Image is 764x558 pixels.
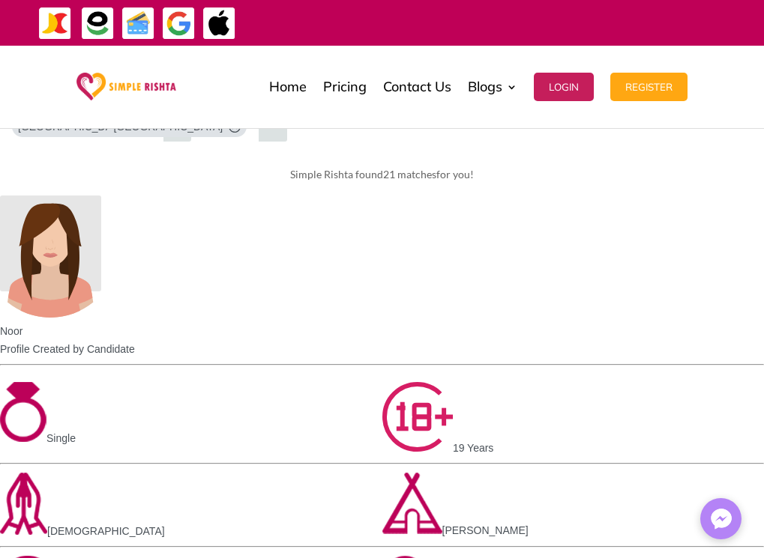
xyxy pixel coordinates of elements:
[202,7,236,40] img: ApplePay-icon
[610,49,688,124] a: Register
[290,168,474,181] span: Simple Rishta found for you!
[468,49,517,124] a: Blogs
[121,7,155,40] img: Credit Cards
[81,7,115,40] img: EasyPaisa-icon
[442,524,529,536] span: [PERSON_NAME]
[706,504,736,534] img: Messenger
[46,432,76,444] span: Single
[47,525,165,537] span: [DEMOGRAPHIC_DATA]
[383,168,436,181] span: 21 matches
[269,49,307,124] a: Home
[162,7,196,40] img: GooglePay-icon
[534,49,594,124] a: Login
[383,49,451,124] a: Contact Us
[38,7,72,40] img: JazzCash-icon
[453,442,494,454] span: 19 Years
[610,73,688,101] button: Register
[323,49,367,124] a: Pricing
[534,73,594,101] button: Login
